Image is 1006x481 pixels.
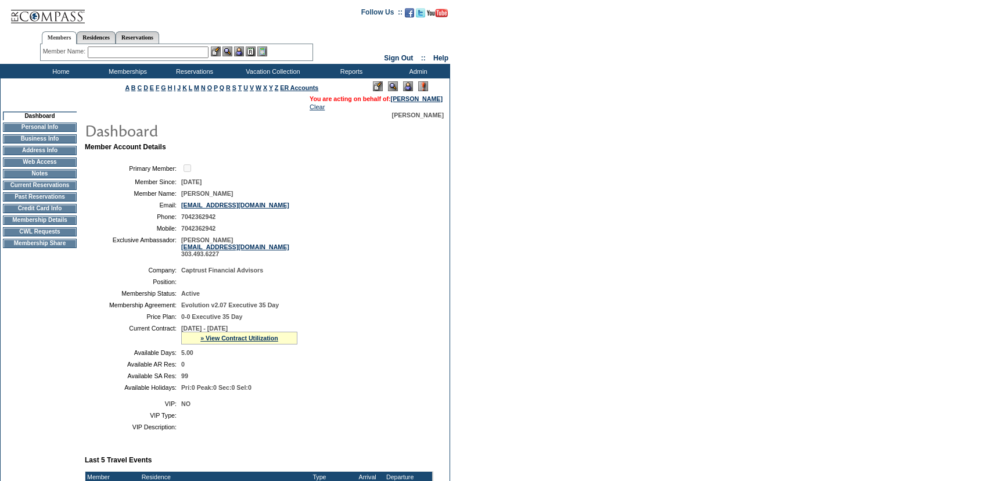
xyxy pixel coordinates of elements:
[211,46,221,56] img: b_edit.gif
[243,84,248,91] a: U
[405,8,414,17] img: Become our fan on Facebook
[177,84,181,91] a: J
[89,361,177,368] td: Available AR Res:
[181,361,185,368] span: 0
[181,313,242,320] span: 0-0 Executive 35 Day
[26,64,93,78] td: Home
[388,81,398,91] img: View Mode
[246,46,256,56] img: Reservations
[181,400,191,407] span: NO
[269,84,273,91] a: Y
[181,225,215,232] span: 7042362942
[392,112,444,119] span: [PERSON_NAME]
[280,84,318,91] a: ER Accounts
[89,290,177,297] td: Membership Status:
[89,423,177,430] td: VIP Description:
[238,84,242,91] a: T
[89,349,177,356] td: Available Days:
[189,84,192,91] a: L
[89,400,177,407] td: VIP:
[181,349,193,356] span: 5.00
[373,81,383,91] img: Edit Mode
[85,456,152,464] b: Last 5 Travel Events
[85,143,166,151] b: Member Account Details
[3,192,77,202] td: Past Reservations
[93,64,160,78] td: Memberships
[181,202,289,209] a: [EMAIL_ADDRESS][DOMAIN_NAME]
[194,84,199,91] a: M
[227,64,317,78] td: Vacation Collection
[391,95,443,102] a: [PERSON_NAME]
[181,384,251,391] span: Pri:0 Peak:0 Sec:0 Sel:0
[181,213,215,220] span: 7042362942
[3,169,77,178] td: Notes
[89,301,177,308] td: Membership Agreement:
[383,64,450,78] td: Admin
[89,412,177,419] td: VIP Type:
[433,54,448,62] a: Help
[416,8,425,17] img: Follow us on Twitter
[89,384,177,391] td: Available Holidays:
[181,190,233,197] span: [PERSON_NAME]
[222,46,232,56] img: View
[200,335,278,342] a: » View Contract Utilization
[89,163,177,174] td: Primary Member:
[89,313,177,320] td: Price Plan:
[3,134,77,143] td: Business Info
[220,84,224,91] a: Q
[181,236,289,257] span: [PERSON_NAME] 303.493.6227
[3,216,77,225] td: Membership Details
[416,12,425,19] a: Follow us on Twitter
[361,7,403,21] td: Follow Us ::
[3,112,77,120] td: Dashboard
[250,84,254,91] a: V
[160,64,227,78] td: Reservations
[89,178,177,185] td: Member Since:
[3,123,77,132] td: Personal Info
[137,84,142,91] a: C
[125,84,130,91] a: A
[161,84,166,91] a: G
[42,31,77,44] a: Members
[89,213,177,220] td: Phone:
[181,372,188,379] span: 99
[234,46,244,56] img: Impersonate
[150,84,154,91] a: E
[89,372,177,379] td: Available SA Res:
[275,84,279,91] a: Z
[226,84,231,91] a: R
[181,290,200,297] span: Active
[3,157,77,167] td: Web Access
[89,202,177,209] td: Email:
[317,64,383,78] td: Reports
[257,46,267,56] img: b_calculator.gif
[263,84,267,91] a: X
[3,181,77,190] td: Current Reservations
[207,84,212,91] a: O
[156,84,160,91] a: F
[214,84,218,91] a: P
[43,46,88,56] div: Member Name:
[89,225,177,232] td: Mobile:
[77,31,116,44] a: Residences
[89,236,177,257] td: Exclusive Ambassador:
[403,81,413,91] img: Impersonate
[3,227,77,236] td: CWL Requests
[181,325,228,332] span: [DATE] - [DATE]
[3,239,77,248] td: Membership Share
[232,84,236,91] a: S
[427,9,448,17] img: Subscribe to our YouTube Channel
[181,243,289,250] a: [EMAIL_ADDRESS][DOMAIN_NAME]
[427,12,448,19] a: Subscribe to our YouTube Channel
[181,267,263,274] span: Captrust Financial Advisors
[182,84,187,91] a: K
[310,95,443,102] span: You are acting on behalf of:
[89,278,177,285] td: Position:
[418,81,428,91] img: Log Concern/Member Elevation
[89,325,177,344] td: Current Contract:
[131,84,136,91] a: B
[89,190,177,197] td: Member Name:
[168,84,173,91] a: H
[181,301,279,308] span: Evolution v2.07 Executive 35 Day
[310,103,325,110] a: Clear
